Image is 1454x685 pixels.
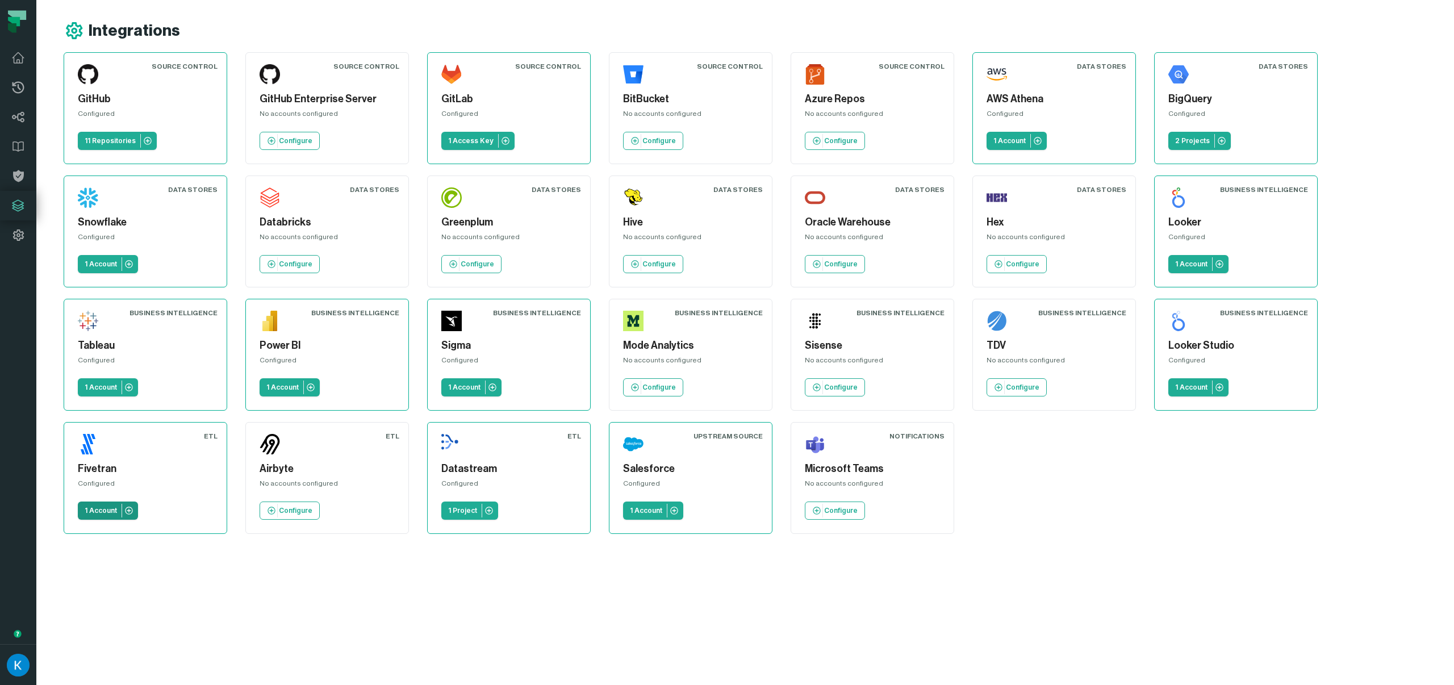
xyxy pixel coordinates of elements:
a: Configure [623,378,683,396]
p: 1 Account [85,260,117,269]
p: Configure [279,260,312,269]
p: Configure [279,506,312,515]
h5: GitLab [441,91,576,107]
img: Tableau [78,311,98,331]
h5: Salesforce [623,461,758,477]
div: Data Stores [532,185,581,194]
img: Power BI [260,311,280,331]
a: 1 Project [441,502,498,520]
div: Source Control [515,62,581,71]
div: Configured [78,109,213,123]
p: Configure [824,136,858,145]
img: Greenplum [441,187,462,208]
h5: Oracle Warehouse [805,215,940,230]
a: Configure [441,255,502,273]
a: Configure [805,378,865,396]
img: AWS Athena [987,64,1007,85]
div: No accounts configured [260,232,395,246]
a: 1 Account [623,502,683,520]
a: Configure [805,502,865,520]
div: Data Stores [350,185,399,194]
a: 1 Account [78,502,138,520]
div: ETL [567,432,581,441]
div: No accounts configured [987,356,1122,369]
img: Mode Analytics [623,311,644,331]
p: 1 Access Key [448,136,494,145]
p: Configure [824,506,858,515]
img: GitHub [78,64,98,85]
div: Configured [441,356,576,369]
div: Configured [1168,109,1303,123]
p: 11 Repositories [85,136,136,145]
p: 1 Account [1175,260,1208,269]
h5: Fivetran [78,461,213,477]
p: 1 Account [448,383,481,392]
a: Configure [987,378,1047,396]
div: Configured [1168,232,1303,246]
h5: Snowflake [78,215,213,230]
div: Business Intelligence [493,308,581,318]
p: Configure [279,136,312,145]
p: Configure [1006,383,1039,392]
h5: Databricks [260,215,395,230]
p: Configure [461,260,494,269]
p: 1 Account [85,383,117,392]
p: Configure [824,260,858,269]
a: Configure [260,132,320,150]
p: Configure [642,383,676,392]
p: 2 Projects [1175,136,1210,145]
p: Configure [1006,260,1039,269]
h5: BitBucket [623,91,758,107]
a: 1 Account [987,132,1047,150]
h5: AWS Athena [987,91,1122,107]
div: Configured [623,479,758,492]
img: Snowflake [78,187,98,208]
div: Business Intelligence [675,308,763,318]
div: Data Stores [1259,62,1308,71]
img: avatar of Kosta Shougaev [7,654,30,676]
div: No accounts configured [805,232,940,246]
div: Business Intelligence [1220,308,1308,318]
div: ETL [204,432,218,441]
div: No accounts configured [260,109,395,123]
h5: Airbyte [260,461,395,477]
p: 1 Account [85,506,117,515]
div: No accounts configured [623,232,758,246]
h5: Looker [1168,215,1303,230]
div: Source Control [879,62,945,71]
h5: Microsoft Teams [805,461,940,477]
div: ETL [386,432,399,441]
p: 1 Account [993,136,1026,145]
a: Configure [260,255,320,273]
div: Business Intelligence [1038,308,1126,318]
div: Source Control [697,62,763,71]
div: Data Stores [713,185,763,194]
div: No accounts configured [260,479,395,492]
p: 1 Account [630,506,662,515]
h5: BigQuery [1168,91,1303,107]
div: Configured [260,356,395,369]
h5: Tableau [78,338,213,353]
p: 1 Account [1175,383,1208,392]
div: Data Stores [895,185,945,194]
div: No accounts configured [441,232,576,246]
a: 1 Account [260,378,320,396]
div: Business Intelligence [1220,185,1308,194]
h5: Looker Studio [1168,338,1303,353]
img: BitBucket [623,64,644,85]
a: Configure [623,255,683,273]
h5: TDV [987,338,1122,353]
h5: Power BI [260,338,395,353]
img: GitLab [441,64,462,85]
img: Airbyte [260,434,280,454]
p: 1 Account [266,383,299,392]
img: BigQuery [1168,64,1189,85]
a: Configure [805,132,865,150]
div: No accounts configured [805,109,940,123]
div: Configured [78,479,213,492]
a: 1 Account [441,378,502,396]
a: 1 Access Key [441,132,515,150]
div: Configured [987,109,1122,123]
a: 11 Repositories [78,132,157,150]
a: Configure [987,255,1047,273]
